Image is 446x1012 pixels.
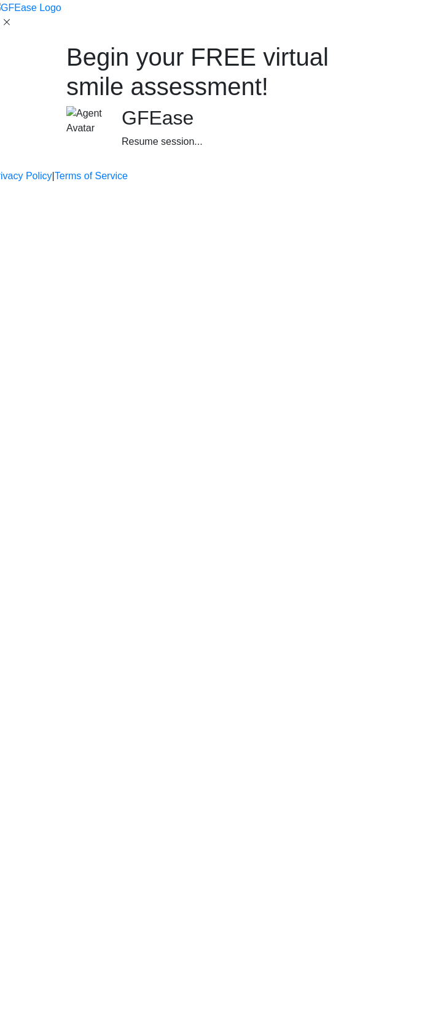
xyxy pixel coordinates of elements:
[122,106,380,129] h2: GFEase
[66,106,103,136] img: Agent Avatar
[55,169,128,183] a: Terms of Service
[52,169,55,183] a: |
[122,134,380,149] div: Resume session...
[66,42,380,101] h1: Begin your FREE virtual smile assessment!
